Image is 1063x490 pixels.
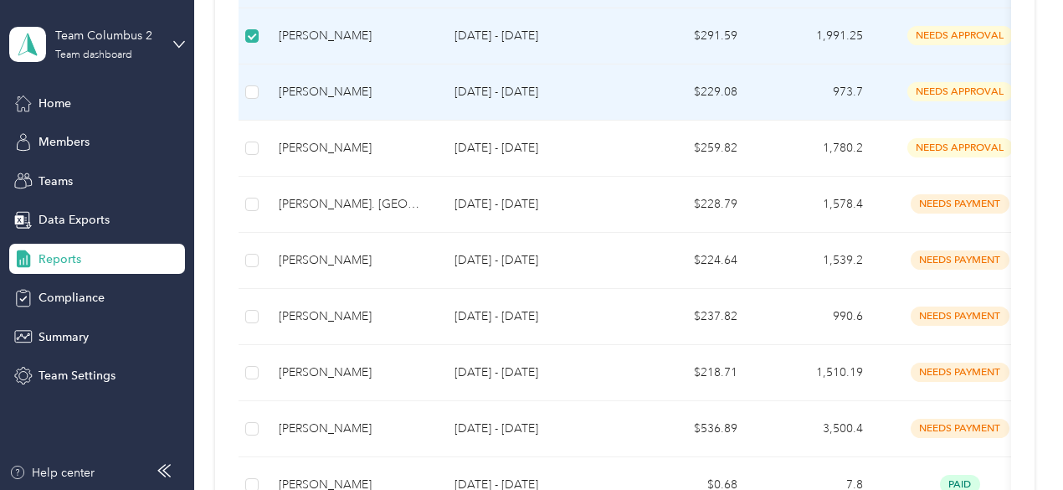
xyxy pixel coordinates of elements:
p: [DATE] - [DATE] [454,307,612,326]
div: [PERSON_NAME]. [GEOGRAPHIC_DATA] [279,195,428,214]
p: [DATE] - [DATE] [454,139,612,157]
span: Members [39,133,90,151]
td: $229.08 [625,64,751,121]
div: [PERSON_NAME] [279,27,428,45]
td: 1,780.2 [751,121,876,177]
span: needs payment [911,194,1009,214]
button: Help center [9,464,95,482]
span: needs approval [907,26,1013,45]
td: $259.82 [625,121,751,177]
span: Data Exports [39,211,110,229]
td: 1,578.4 [751,177,876,233]
td: 973.7 [751,64,876,121]
td: $228.79 [625,177,751,233]
div: [PERSON_NAME] [279,139,428,157]
div: [PERSON_NAME] [279,251,428,270]
td: $218.71 [625,345,751,401]
p: [DATE] - [DATE] [454,420,612,438]
p: [DATE] - [DATE] [454,251,612,270]
p: [DATE] - [DATE] [454,83,612,101]
div: Team dashboard [55,50,132,60]
td: 3,500.4 [751,401,876,457]
div: [PERSON_NAME] [279,364,428,382]
td: 1,539.2 [751,233,876,289]
td: $291.59 [625,8,751,64]
div: [PERSON_NAME] [279,83,428,101]
span: needs payment [911,307,1009,326]
td: 1,510.19 [751,345,876,401]
td: $224.64 [625,233,751,289]
td: $536.89 [625,401,751,457]
td: 990.6 [751,289,876,345]
iframe: Everlance-gr Chat Button Frame [969,396,1063,490]
span: Teams [39,173,73,190]
div: [PERSON_NAME] [279,307,428,326]
td: 1,991.25 [751,8,876,64]
span: Team Settings [39,367,116,384]
p: [DATE] - [DATE] [454,27,612,45]
div: [PERSON_NAME] [279,420,428,438]
span: needs payment [911,250,1009,270]
span: needs approval [907,82,1013,101]
p: [DATE] - [DATE] [454,364,612,382]
div: Team Columbus 2 [55,27,160,44]
p: [DATE] - [DATE] [454,195,612,214]
td: $237.82 [625,289,751,345]
span: Compliance [39,289,105,307]
span: Summary [39,328,89,346]
span: Reports [39,250,81,268]
span: needs payment [911,363,1009,382]
span: needs approval [907,138,1013,157]
span: Home [39,95,71,112]
span: needs payment [911,419,1009,438]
